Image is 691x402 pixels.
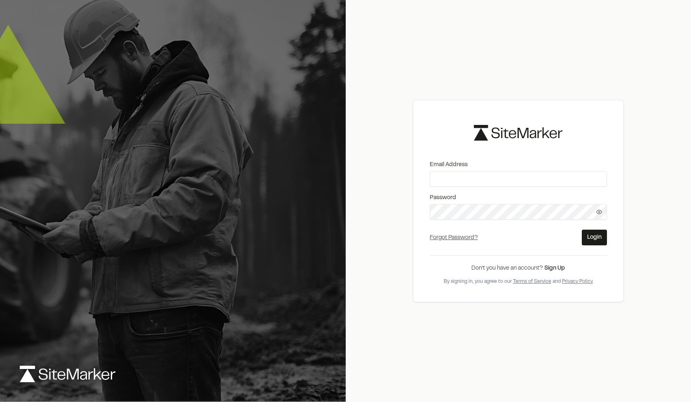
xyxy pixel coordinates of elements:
label: Email Address [430,160,607,169]
div: By signing in, you agree to our and [430,278,607,285]
div: Don’t you have an account? [430,264,607,273]
a: Forgot Password? [430,235,478,240]
a: Sign Up [544,266,565,271]
img: logo-white-rebrand.svg [20,366,115,382]
label: Password [430,193,607,202]
button: Terms of Service [513,278,551,285]
button: Privacy Policy [562,278,593,285]
img: logo-black-rebrand.svg [474,125,562,140]
button: Login [582,230,607,245]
